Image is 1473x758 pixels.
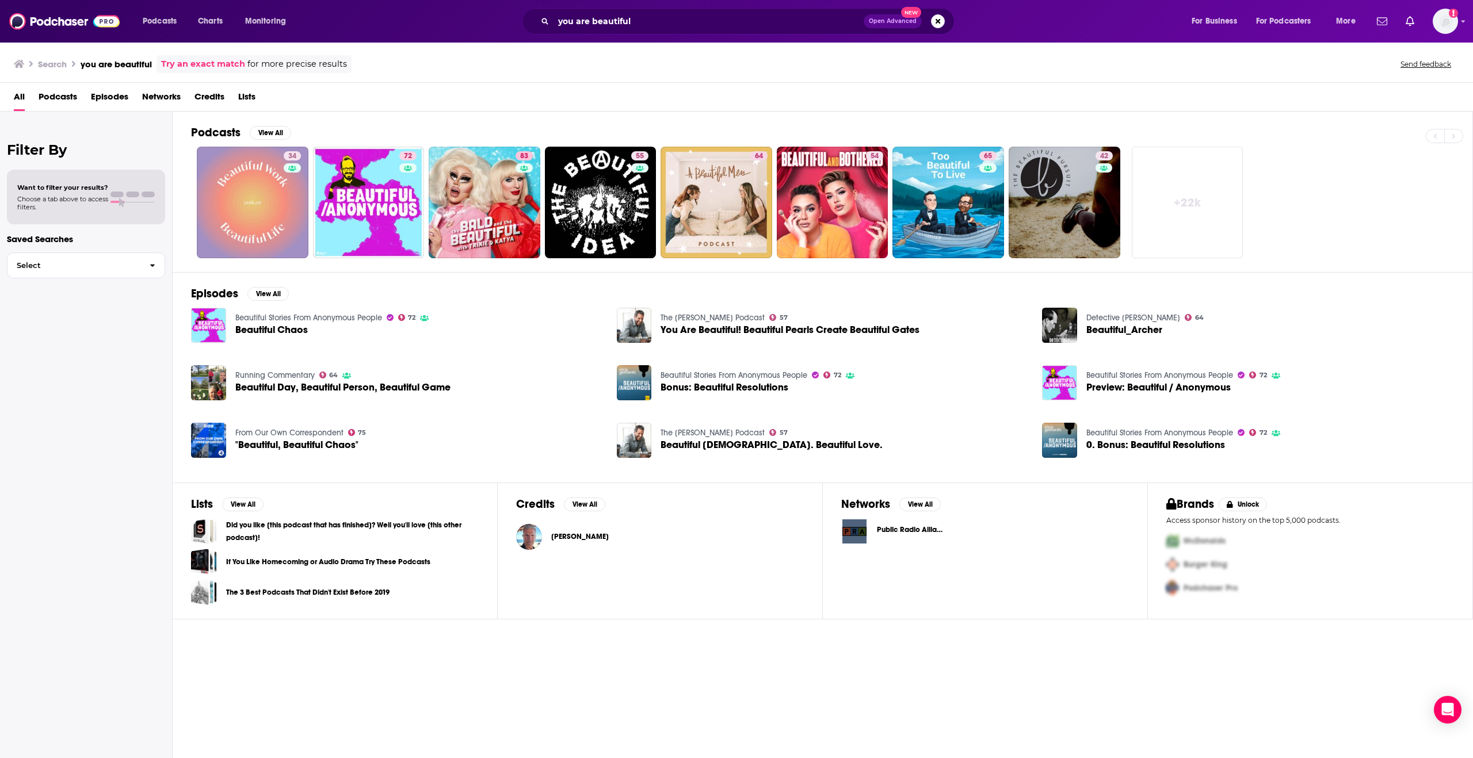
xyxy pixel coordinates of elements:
[1184,560,1227,569] span: Burger King
[1249,372,1267,378] a: 72
[237,12,301,30] button: open menu
[191,125,241,140] h2: Podcasts
[520,151,528,162] span: 83
[191,579,217,605] a: The 3 Best Podcasts That Didn't Exist Before 2019
[245,13,286,29] span: Monitoring
[533,8,966,35] div: Search podcasts, credits, & more...
[545,147,657,258] a: 55
[551,532,609,541] a: Lorenzo Lamas
[1192,13,1237,29] span: For Business
[161,58,245,71] a: Try an exact match
[250,126,291,140] button: View All
[235,382,451,392] a: Beautiful Day, Beautiful Person, Beautiful Game
[1042,365,1077,400] img: Preview: Beautiful / Anonymous
[191,125,291,140] a: PodcastsView All
[823,372,841,378] a: 72
[238,87,255,111] span: Lists
[14,87,25,111] span: All
[197,147,308,258] a: 34
[319,372,338,378] a: 64
[1162,529,1184,553] img: First Pro Logo
[7,262,140,269] span: Select
[235,440,358,450] a: "Beautiful, Beautiful Chaos"
[899,497,941,511] button: View All
[617,308,652,343] img: You Are Beautiful! Beautiful Pearls Create Beautiful Gates
[892,147,1004,258] a: 65
[901,7,922,18] span: New
[226,519,479,544] a: Did you like [this podcast that has finished]? Well you'll love [this other podcast]!
[404,151,412,162] span: 72
[1260,373,1267,378] span: 72
[1009,147,1120,258] a: 42
[1184,12,1251,30] button: open menu
[191,286,289,301] a: EpisodesView All
[636,151,644,162] span: 55
[1401,12,1419,31] a: Show notifications dropdown
[780,430,788,435] span: 57
[1219,497,1268,511] button: Unlock
[1086,325,1162,335] a: Beautiful_Archer
[235,325,308,335] span: Beautiful Chaos
[841,518,868,545] img: Public Radio Alliance logo
[226,556,430,568] a: If You Like Homecoming or Audio Drama Try These Podcasts
[1249,429,1267,436] a: 72
[284,151,301,160] a: 34
[1086,313,1180,323] a: Detective OTR
[841,497,941,511] a: NetworksView All
[871,151,879,162] span: 54
[661,325,919,335] span: You Are Beautiful! Beautiful Pearls Create Beautiful Gates
[191,308,226,343] img: Beautiful Chaos
[222,497,264,511] button: View All
[1184,583,1238,593] span: Podchaser Pro
[91,87,128,111] a: Episodes
[38,59,67,70] h3: Search
[198,13,223,29] span: Charts
[661,382,788,392] a: Bonus: Beautiful Resolutions
[841,518,1129,545] a: Public Radio Alliance logoPublic Radio Alliance
[617,423,652,458] a: Beautiful Jesus. Beautiful Love.
[869,18,917,24] span: Open Advanced
[1162,576,1184,600] img: Third Pro Logo
[191,365,226,400] img: Beautiful Day, Beautiful Person, Beautiful Game
[39,87,77,111] a: Podcasts
[191,549,217,575] span: If You Like Homecoming or Audio Drama Try These Podcasts
[516,497,605,511] a: CreditsView All
[516,524,542,550] img: Lorenzo Lamas
[288,151,296,162] span: 34
[9,10,120,32] img: Podchaser - Follow, Share and Rate Podcasts
[313,147,425,258] a: 72
[1433,9,1458,34] img: User Profile
[191,497,213,511] h2: Lists
[7,233,165,244] p: Saved Searches
[1433,9,1458,34] button: Show profile menu
[866,151,883,160] a: 54
[235,428,344,438] a: From Our Own Correspondent
[329,373,338,378] span: 64
[235,370,315,380] a: Running Commentary
[142,87,181,111] a: Networks
[617,365,652,400] a: Bonus: Beautiful Resolutions
[226,586,390,599] a: The 3 Best Podcasts That Didn't Exist Before 2019
[348,429,367,436] a: 75
[399,151,417,160] a: 72
[7,141,165,158] h2: Filter By
[661,313,765,323] a: The Gregory Dickow Podcast
[1042,423,1077,458] a: 0. Bonus: Beautiful Resolutions
[191,518,217,544] a: Did you like [this podcast that has finished]? Well you'll love [this other podcast]!
[1336,13,1356,29] span: More
[877,525,950,534] span: Public Radio Alliance
[398,314,416,321] a: 72
[1100,151,1108,162] span: 42
[1086,440,1225,450] a: 0. Bonus: Beautiful Resolutions
[516,518,804,555] button: Lorenzo LamasLorenzo Lamas
[194,87,224,111] span: Credits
